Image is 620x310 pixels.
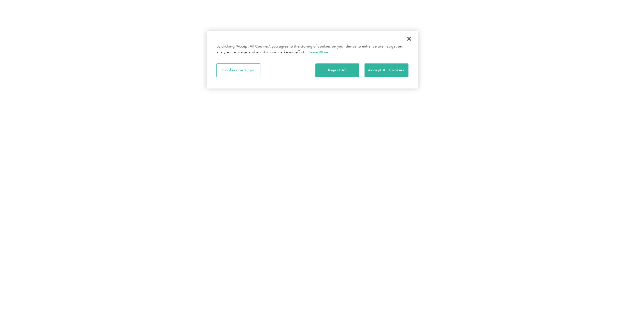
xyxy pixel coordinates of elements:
[207,31,418,88] div: Privacy
[402,32,416,46] button: Close
[207,31,418,88] div: Cookie banner
[216,44,408,55] div: By clicking “Accept All Cookies”, you agree to the storing of cookies on your device to enhance s...
[365,63,408,77] button: Accept All Cookies
[216,63,260,77] button: Cookies Settings
[315,63,359,77] button: Reject All
[309,50,328,54] a: More information about your privacy, opens in a new tab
